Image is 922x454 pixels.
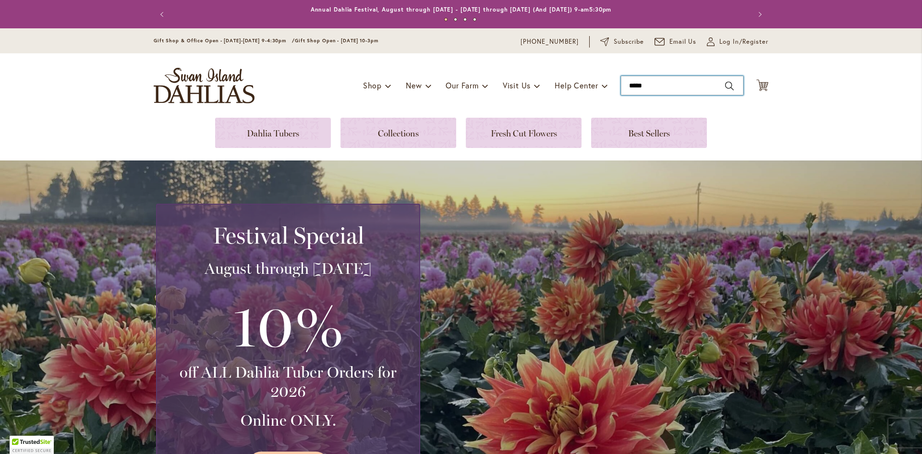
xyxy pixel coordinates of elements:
span: Log In/Register [719,37,768,47]
h3: Online ONLY. [169,411,408,430]
button: 3 of 4 [463,18,467,21]
h2: Festival Special [169,222,408,249]
a: Annual Dahlia Festival, August through [DATE] - [DATE] through [DATE] (And [DATE]) 9-am5:30pm [311,6,612,13]
span: Gift Shop Open - [DATE] 10-3pm [295,37,378,44]
button: Previous [154,5,173,24]
button: 1 of 4 [444,18,448,21]
span: Visit Us [503,80,531,90]
a: [PHONE_NUMBER] [521,37,579,47]
span: Gift Shop & Office Open - [DATE]-[DATE] 9-4:30pm / [154,37,295,44]
a: Log In/Register [707,37,768,47]
button: Next [749,5,768,24]
span: Our Farm [446,80,478,90]
button: Search [725,78,734,94]
h3: off ALL Dahlia Tuber Orders for 2026 [169,363,408,401]
h3: August through [DATE] [169,259,408,278]
span: Help Center [555,80,598,90]
h3: 10% [169,288,408,363]
a: Subscribe [600,37,644,47]
span: New [406,80,422,90]
span: Shop [363,80,382,90]
span: Subscribe [614,37,644,47]
button: 2 of 4 [454,18,457,21]
a: store logo [154,68,255,103]
span: Email Us [669,37,697,47]
a: Email Us [655,37,697,47]
button: 4 of 4 [473,18,476,21]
